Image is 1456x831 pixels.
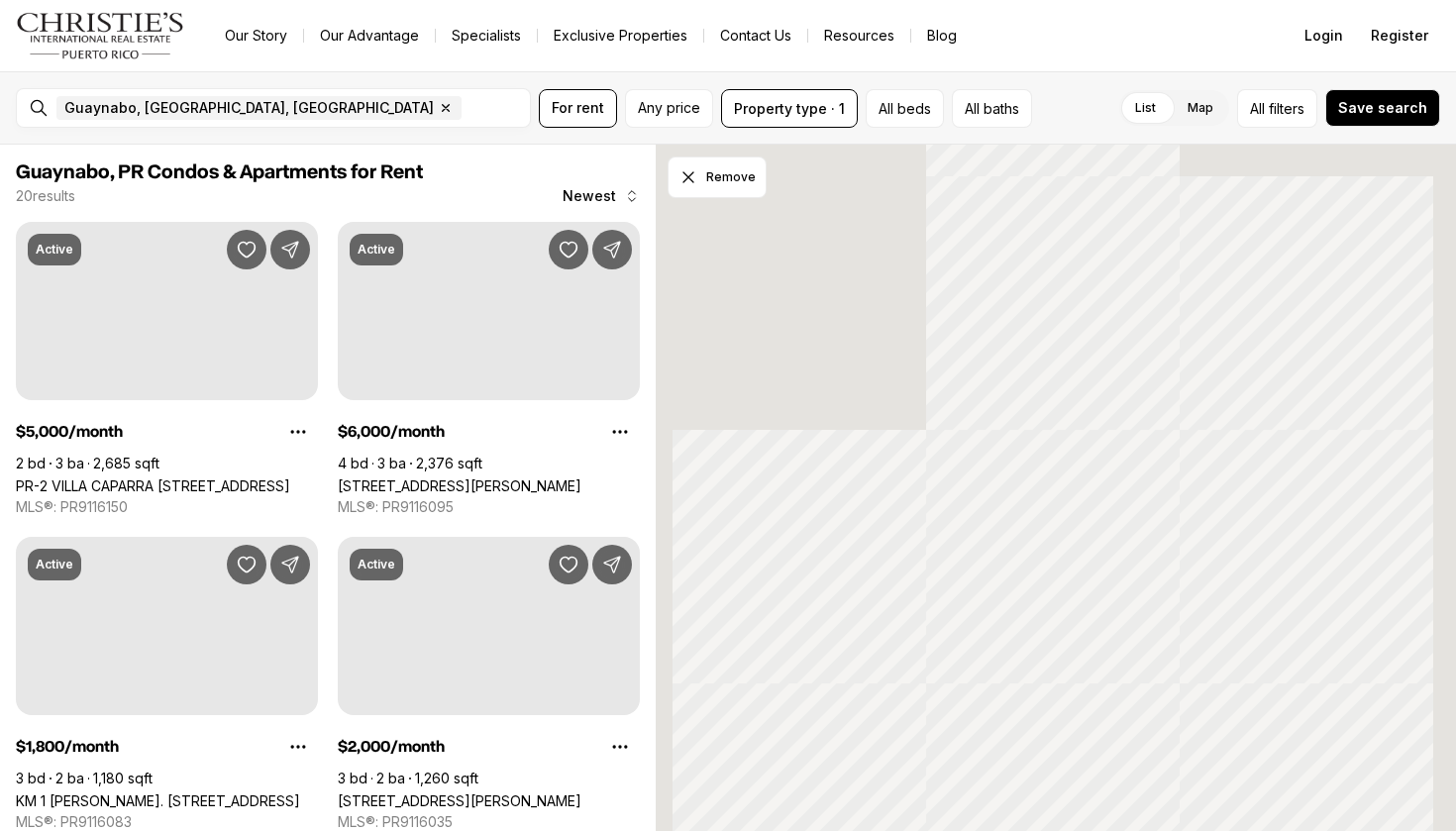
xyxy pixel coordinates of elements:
a: Our Advantage [304,22,435,50]
a: Resources [808,22,910,50]
a: KM 1 CARR. 837 #302, GUAYNABO PR, 00969 [16,792,300,809]
img: logo [16,12,185,59]
p: Active [36,242,73,258]
span: Guaynabo, [GEOGRAPHIC_DATA], [GEOGRAPHIC_DATA] [64,100,434,116]
span: Guaynabo, PR Condos & Apartments for Rent [16,162,423,182]
button: Share Property [270,230,310,269]
button: Save Property: KM 1 CARR. 837 #302 [227,545,266,584]
p: Active [358,242,395,258]
a: Exclusive Properties [538,22,703,50]
a: Specialists [436,22,537,50]
button: Share Property [592,545,632,584]
button: Save Property: 44 JUAN CARLOS DE BORBÓN #803 [549,545,588,584]
button: Login [1293,16,1355,55]
button: Contact Us [704,22,807,50]
a: 101 CALLE ORTEGON #1502, GUAYNABO PR, 00966 [338,477,581,494]
button: All beds [866,89,944,128]
button: Property type · 1 [721,89,858,128]
a: Blog [911,22,973,50]
button: Save Property: 101 CALLE ORTEGON #1502 [549,230,588,269]
span: Register [1371,28,1428,44]
button: Allfilters [1237,89,1317,128]
button: Newest [551,176,652,216]
button: Property options [278,727,318,767]
button: Share Property [592,230,632,269]
span: Login [1304,28,1343,44]
label: List [1119,90,1172,126]
span: All [1250,98,1265,119]
a: Our Story [209,22,303,50]
p: 20 results [16,188,75,204]
span: Newest [563,188,616,204]
button: Property options [278,412,318,452]
button: Register [1359,16,1440,55]
label: Map [1172,90,1229,126]
span: For rent [552,100,604,116]
button: Property options [600,412,640,452]
button: Share Property [270,545,310,584]
button: All baths [952,89,1032,128]
span: Save search [1338,100,1427,116]
p: Active [358,557,395,572]
p: Active [36,557,73,572]
button: Property options [600,727,640,767]
a: 44 JUAN CARLOS DE BORBÓN #803, GUAYNABO PR, 00969 [338,792,581,809]
span: filters [1269,98,1304,119]
button: Save Property: PR-2 VILLA CAPARRA PLAZA #PH-1 [227,230,266,269]
button: For rent [539,89,617,128]
span: Any price [638,100,700,116]
button: Save search [1325,89,1440,127]
a: PR-2 VILLA CAPARRA PLAZA #PH-1, GUAYNABO PR, 00966 [16,477,290,494]
button: Any price [625,89,713,128]
button: Dismiss drawing [668,156,767,198]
